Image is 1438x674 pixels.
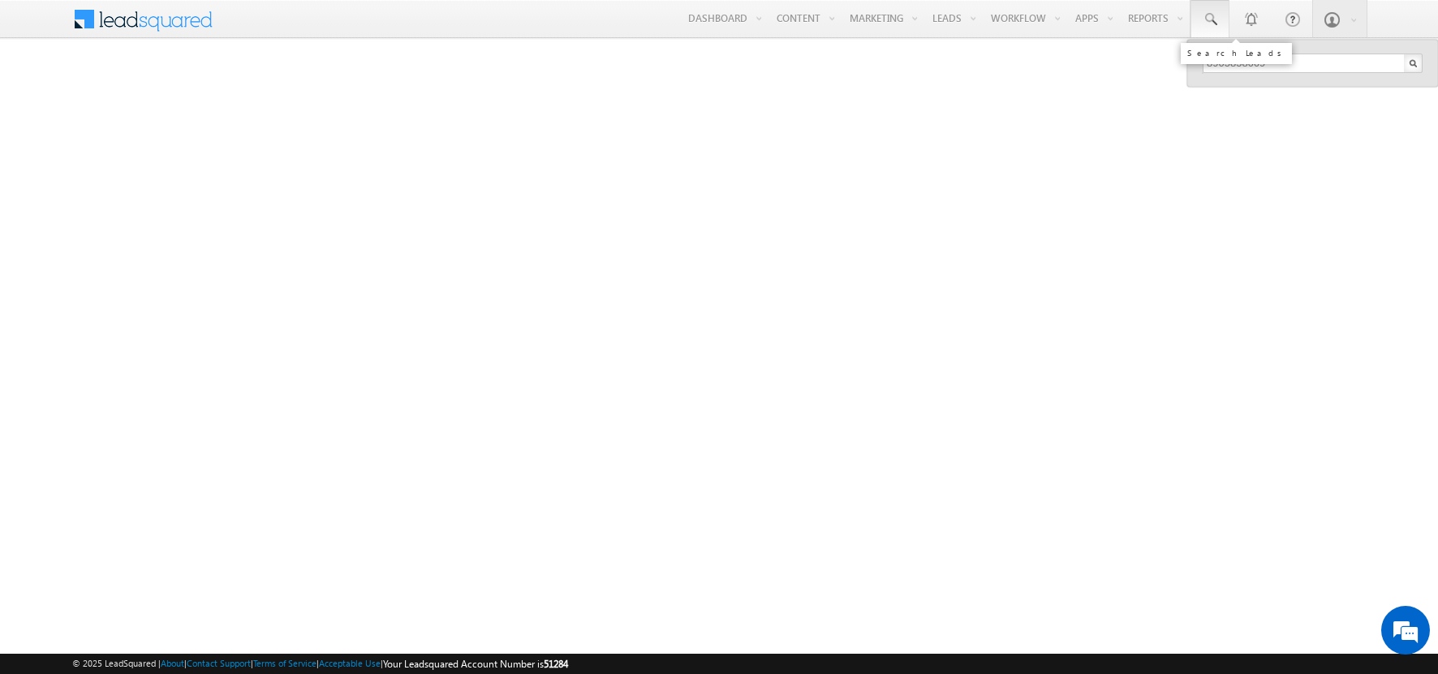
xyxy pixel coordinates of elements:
a: About [161,658,184,668]
input: Search Leads [1203,54,1423,73]
div: Search Leads [1187,48,1285,58]
span: Your Leadsquared Account Number is [383,658,568,670]
a: Contact Support [187,658,251,668]
span: © 2025 LeadSquared | | | | | [72,656,568,672]
a: Terms of Service [253,658,316,668]
a: Acceptable Use [319,658,381,668]
span: 51284 [544,658,568,670]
